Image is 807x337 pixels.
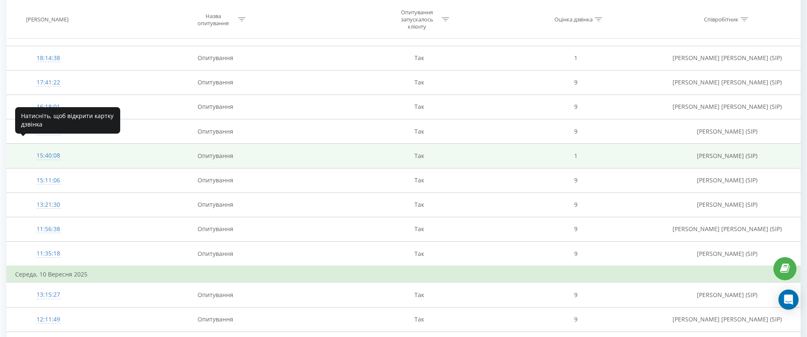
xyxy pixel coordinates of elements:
[90,307,340,332] td: Опитування
[15,245,82,262] div: 11:35:18
[341,70,498,95] td: Так
[395,9,440,30] div: Опитування запускалось клієнту
[341,307,498,332] td: Так
[497,192,654,217] td: 9
[497,144,654,168] td: 1
[654,168,800,192] td: [PERSON_NAME] (SIP)
[90,242,340,266] td: Опитування
[497,95,654,119] td: 9
[15,221,82,237] div: 11:56:38
[654,307,800,332] td: [PERSON_NAME] [PERSON_NAME] (SIP)
[90,144,340,168] td: Опитування
[654,192,800,217] td: [PERSON_NAME] (SIP)
[15,99,82,115] div: 16:18:01
[654,217,800,241] td: [PERSON_NAME] [PERSON_NAME] (SIP)
[654,242,800,266] td: [PERSON_NAME] (SIP)
[90,70,340,95] td: Опитування
[341,168,498,192] td: Так
[90,95,340,119] td: Опитування
[654,144,800,168] td: [PERSON_NAME] (SIP)
[654,283,800,307] td: [PERSON_NAME] (SIP)
[497,283,654,307] td: 9
[654,95,800,119] td: [PERSON_NAME] [PERSON_NAME] (SIP)
[554,16,593,23] div: Оцінка дзвінка
[497,307,654,332] td: 9
[778,290,799,310] div: Open Intercom Messenger
[654,70,800,95] td: [PERSON_NAME] [PERSON_NAME] (SIP)
[341,217,498,241] td: Так
[497,119,654,144] td: 9
[26,16,69,23] div: [PERSON_NAME]
[497,168,654,192] td: 9
[90,119,340,144] td: Опитування
[341,119,498,144] td: Так
[341,46,498,70] td: Так
[90,46,340,70] td: Опитування
[341,144,498,168] td: Так
[341,192,498,217] td: Так
[704,16,738,23] div: Співробітник
[15,311,82,328] div: 12:11:49
[15,74,82,91] div: 17:41:22
[90,192,340,217] td: Опитування
[15,107,120,134] div: Натисніть, щоб відкрити картку дзвінка
[191,12,236,26] div: Назва опитування
[497,242,654,266] td: 9
[341,283,498,307] td: Так
[15,50,82,66] div: 18:14:38
[497,70,654,95] td: 9
[90,283,340,307] td: Опитування
[497,217,654,241] td: 9
[654,119,800,144] td: [PERSON_NAME] (SIP)
[15,197,82,213] div: 13:21:30
[90,217,340,241] td: Опитування
[15,172,82,189] div: 15:11:06
[7,266,801,283] td: Середа, 10 Вересня 2025
[654,46,800,70] td: [PERSON_NAME] [PERSON_NAME] (SIP)
[341,95,498,119] td: Так
[341,242,498,266] td: Так
[15,287,82,303] div: 13:15:27
[497,46,654,70] td: 1
[15,147,82,164] div: 15:40:08
[90,168,340,192] td: Опитування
